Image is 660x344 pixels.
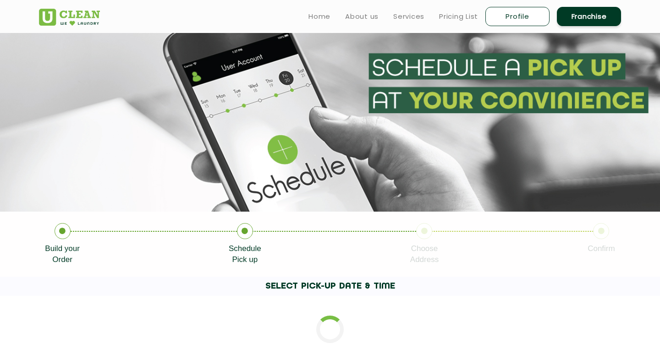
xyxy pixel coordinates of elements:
a: Franchise [557,7,621,26]
p: Build your Order [45,243,80,265]
p: Choose Address [410,243,439,265]
a: Pricing List [439,11,478,22]
p: Confirm [588,243,615,254]
a: Services [393,11,424,22]
h1: SELECT PICK-UP DATE & TIME [66,277,594,296]
a: About us [345,11,379,22]
a: Profile [485,7,550,26]
p: Schedule Pick up [229,243,261,265]
img: UClean Laundry and Dry Cleaning [39,9,100,26]
a: Home [308,11,330,22]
